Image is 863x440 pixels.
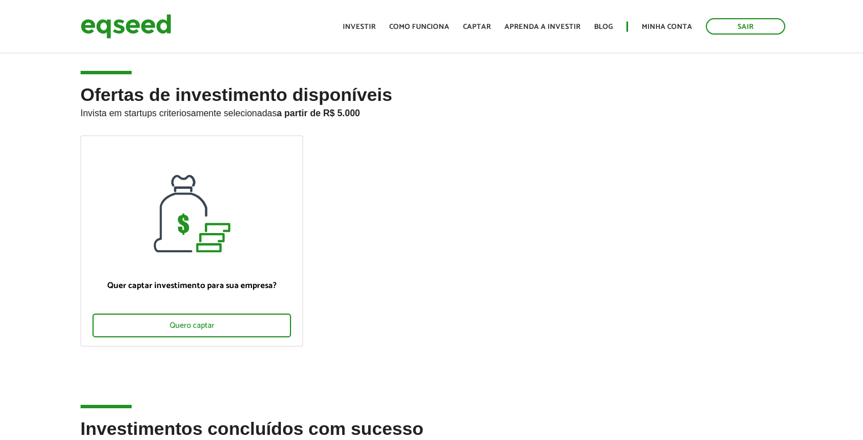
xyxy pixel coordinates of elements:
a: Investir [343,23,376,31]
a: Captar [463,23,491,31]
a: Minha conta [642,23,692,31]
strong: a partir de R$ 5.000 [277,108,360,118]
h2: Ofertas de investimento disponíveis [81,85,783,136]
p: Invista em startups criteriosamente selecionadas [81,105,783,119]
img: EqSeed [81,11,171,41]
a: Como funciona [389,23,449,31]
p: Quer captar investimento para sua empresa? [92,281,292,291]
div: Quero captar [92,314,292,337]
a: Quer captar investimento para sua empresa? Quero captar [81,136,304,346]
a: Sair [706,18,785,35]
a: Aprenda a investir [504,23,580,31]
a: Blog [594,23,613,31]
